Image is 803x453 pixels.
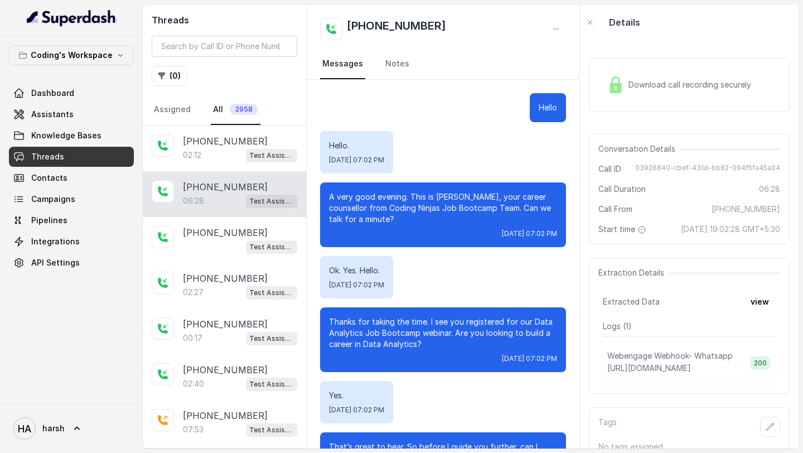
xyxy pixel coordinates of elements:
span: [PHONE_NUMBER] [712,204,780,215]
p: [PHONE_NUMBER] [183,272,268,285]
p: Webengage Webhook- Whatsapp [607,350,733,362]
p: Test Assistant-3 [249,379,294,390]
p: [PHONE_NUMBER] [183,317,268,331]
p: [PHONE_NUMBER] [183,180,268,194]
p: [PHONE_NUMBER] [183,226,268,239]
span: 2958 [230,104,258,115]
img: Lock Icon [607,76,624,93]
span: Conversation Details [598,143,680,155]
a: Integrations [9,232,134,252]
p: Coding's Workspace [31,49,113,62]
a: Dashboard [9,83,134,103]
p: Tags [598,417,617,437]
p: Details [609,16,640,29]
span: [DATE] 07:02 PM [329,156,384,165]
span: [DATE] 07:02 PM [329,406,384,415]
h2: Threads [152,13,297,27]
p: A very good evening. This is [PERSON_NAME], your career counsellor from Coding Ninjas Job Bootcam... [329,191,557,225]
p: 02:27 [183,287,204,298]
p: Test Assistant-3 [249,150,294,161]
span: Download call recording securely [628,79,756,90]
span: Extraction Details [598,267,669,278]
nav: Tabs [152,95,297,125]
img: light.svg [27,9,117,27]
p: Thanks for taking the time. I see you registered for our Data Analytics Job Bootcamp webinar. Are... [329,316,557,350]
a: Contacts [9,168,134,188]
span: Call Duration [598,184,646,195]
p: 06:28 [183,195,204,206]
input: Search by Call ID or Phone Number [152,36,297,57]
p: [PHONE_NUMBER] [183,134,268,148]
p: Test Assistant-3 [249,333,294,344]
p: No tags assigned [598,441,780,452]
p: [PHONE_NUMBER] [183,363,268,377]
span: [DATE] 07:02 PM [329,281,384,290]
p: Logs ( 1 ) [603,321,776,332]
span: Start time [598,224,649,235]
p: Yes. [329,390,384,401]
h2: [PHONE_NUMBER] [347,18,446,40]
span: [DATE] 07:02 PM [502,229,557,238]
button: Coding's Workspace [9,45,134,65]
p: 02:12 [183,150,201,161]
button: view [744,292,776,312]
p: 07:53 [183,424,204,435]
span: Call From [598,204,632,215]
a: Campaigns [9,189,134,209]
p: 02:40 [183,378,204,389]
p: Ok. Yes. Hello. [329,265,384,276]
span: 03926840-cbef-431d-bb82-094f5fa45a94 [635,163,780,175]
a: Knowledge Bases [9,126,134,146]
a: Messages [320,49,365,79]
span: Extracted Data [603,296,660,307]
span: 200 [751,356,770,370]
p: Hello [539,102,557,113]
span: [DATE] 07:02 PM [502,354,557,363]
button: (0) [152,66,187,86]
a: Notes [383,49,412,79]
a: Assistants [9,104,134,124]
a: Assigned [152,95,193,125]
nav: Tabs [320,49,566,79]
a: All2958 [211,95,260,125]
p: Test Assistant-3 [249,287,294,298]
p: Hello. [329,140,384,151]
span: [DATE] 19:02:28 GMT+5:30 [681,224,780,235]
p: Test Assistant-3 [249,196,294,207]
p: 00:17 [183,332,202,344]
p: Test Assistant-3 [249,242,294,253]
a: Pipelines [9,210,134,230]
p: [PHONE_NUMBER] [183,409,268,422]
span: 06:28 [759,184,780,195]
span: Call ID [598,163,621,175]
a: Threads [9,147,134,167]
p: Test Assistant-3 [249,425,294,436]
a: harsh [9,413,134,444]
span: [URL][DOMAIN_NAME] [607,363,691,373]
a: API Settings [9,253,134,273]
